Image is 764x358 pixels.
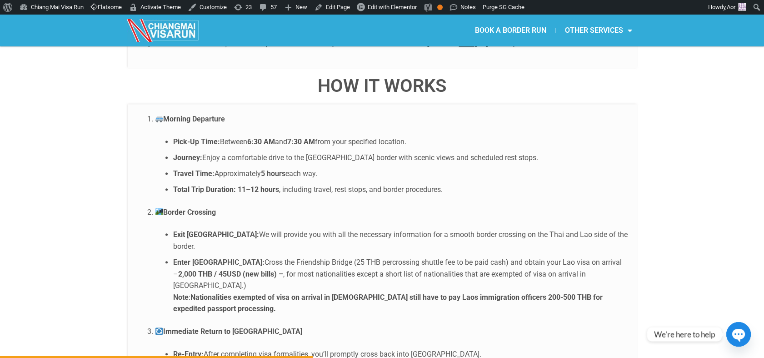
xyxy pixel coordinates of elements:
a: OTHER SERVICES [555,20,641,41]
strong: 11–12 hours [238,185,279,194]
img: 🔄 [155,328,163,335]
span: Aor [727,4,735,10]
h4: How It Works [128,77,637,95]
span: Approximately [215,169,261,178]
span: each way. [285,169,317,178]
nav: Menu [382,20,641,41]
strong: Border Crossing [155,208,216,217]
strong: Enter [GEOGRAPHIC_DATA]: [173,258,265,267]
img: 🏞️ [155,208,163,215]
span: 1-year visas such as student visas, volunteer visas, or a Non-B visa with work permits should be ... [143,41,459,47]
li: We will provide you with all the necessary information for a smooth border crossing on the Thai a... [173,229,628,252]
li: Cross the Friendship Bridge (25 THB percrossing shuttle fee to be paid cash) and obtain your Lao ... [173,257,628,315]
strong: Nationalities exempted of visa on arrival in [DEMOGRAPHIC_DATA] still have to pay Laos immigratio... [173,293,603,313]
strong: Morning Departure [155,115,225,123]
strong: Immediate Return to [GEOGRAPHIC_DATA] [155,327,302,336]
strong: Journey: [173,153,202,162]
a: BOOK A BORDER RUN [465,20,555,41]
strong: Travel Time: [173,169,215,178]
strong: Total Trip Duration: [173,185,236,194]
u: before [459,41,474,47]
li: Between and from your specified location. [173,136,628,148]
li: Enjoy a comfortable drive to the [GEOGRAPHIC_DATA] border with scenic views and scheduled rest st... [173,152,628,164]
strong: 6:30 AM [247,137,275,146]
div: OK [437,5,443,10]
strong: Note [173,293,189,302]
span: Edit with Elementor [368,4,417,10]
img: 🚐 [155,115,163,122]
span: , including travel, rest stops, and border procedures. [279,185,443,194]
strong: Exit [GEOGRAPHIC_DATA]: [173,230,259,239]
strong: 7:30 AM [287,137,315,146]
span: going on this trip to the border. [474,41,550,47]
strong: 2,000 THB / 45USD (new bills) – [178,270,283,278]
strong: 5 hours [261,169,285,178]
strong: Pick-Up Time: [173,137,220,146]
